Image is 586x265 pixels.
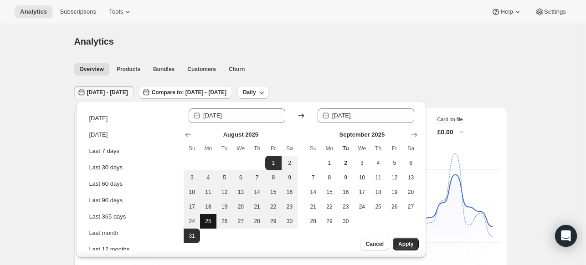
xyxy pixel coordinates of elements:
span: 16 [285,189,294,196]
span: 17 [358,189,367,196]
button: Wednesday August 6 2025 [233,170,249,185]
button: Monday August 18 2025 [200,199,216,214]
th: Monday [200,141,216,156]
span: We [236,145,246,152]
span: [DATE] - [DATE] [87,89,128,96]
span: 16 [341,189,350,196]
span: 8 [325,174,334,181]
span: 13 [236,189,246,196]
button: Friday September 5 2025 [386,156,403,170]
button: Friday September 19 2025 [386,185,403,199]
span: 27 [236,218,246,225]
span: 26 [390,203,399,210]
span: 3 [358,159,367,167]
span: 24 [187,218,196,225]
button: Last 7 days [86,144,177,158]
button: Saturday September 13 2025 [403,170,419,185]
div: Last 30 days [89,163,123,172]
button: Friday September 26 2025 [386,199,403,214]
span: 18 [374,189,383,196]
th: Friday [265,141,282,156]
div: Last 7 days [89,147,119,156]
button: Sunday August 24 2025 [184,214,200,229]
button: Monday September 15 2025 [321,185,338,199]
span: 11 [204,189,213,196]
button: Saturday September 27 2025 [403,199,419,214]
button: Tuesday September 16 2025 [338,185,354,199]
button: Compare to: [DATE] - [DATE] [139,86,232,99]
button: Last month [86,226,177,240]
span: 22 [269,203,278,210]
button: Analytics [15,5,52,18]
span: 8 [269,174,278,181]
span: 9 [285,174,294,181]
button: Thursday August 14 2025 [249,185,265,199]
button: Thursday September 4 2025 [370,156,386,170]
button: Sunday September 14 2025 [305,185,321,199]
div: [DATE] [89,114,108,123]
button: Friday August 15 2025 [265,185,282,199]
button: Friday August 22 2025 [265,199,282,214]
button: Sunday August 3 2025 [184,170,200,185]
div: Last 90 days [89,196,123,205]
button: Monday September 22 2025 [321,199,338,214]
button: Last 12 months [86,242,177,257]
button: Thursday September 18 2025 [370,185,386,199]
span: 4 [374,159,383,167]
span: Sa [285,145,294,152]
span: Sa [406,145,416,152]
span: 29 [269,218,278,225]
span: 30 [341,218,350,225]
button: Monday August 11 2025 [200,185,216,199]
button: Wednesday August 27 2025 [233,214,249,229]
button: Saturday August 23 2025 [282,199,298,214]
button: Monday September 1 2025 [321,156,338,170]
div: Last month [89,229,118,238]
span: Bundles [153,66,175,73]
div: Last 365 days [89,212,126,221]
span: 23 [285,203,294,210]
span: 7 [308,174,318,181]
button: Monday August 4 2025 [200,170,216,185]
span: 11 [374,174,383,181]
div: Last 12 months [89,245,129,254]
button: Sunday August 17 2025 [184,199,200,214]
button: End of range Sunday August 31 2025 [184,229,200,243]
span: 18 [204,203,213,210]
th: Sunday [305,141,321,156]
button: Last 90 days [86,193,177,208]
th: Monday [321,141,338,156]
th: Wednesday [354,141,370,156]
span: 30 [285,218,294,225]
span: Su [187,145,196,152]
span: 9 [341,174,350,181]
span: 21 [252,203,262,210]
span: Card on file [437,117,463,122]
span: Products [117,66,140,73]
span: 25 [204,218,213,225]
span: Analytics [74,36,114,46]
button: Last 365 days [86,209,177,224]
span: 7 [252,174,262,181]
span: 15 [325,189,334,196]
span: Tu [220,145,229,152]
span: 20 [236,203,246,210]
button: Tuesday September 9 2025 [338,170,354,185]
span: Fr [269,145,278,152]
button: Saturday August 9 2025 [282,170,298,185]
th: Wednesday [233,141,249,156]
span: Churn [229,66,245,73]
button: Thursday September 25 2025 [370,199,386,214]
span: 28 [308,218,318,225]
span: 26 [220,218,229,225]
span: 5 [390,159,399,167]
button: Saturday September 20 2025 [403,185,419,199]
button: Tuesday August 19 2025 [216,199,233,214]
button: [DATE] [86,111,177,126]
button: Wednesday August 20 2025 [233,199,249,214]
button: Monday August 25 2025 [200,214,216,229]
button: Sunday September 7 2025 [305,170,321,185]
button: Show next month, October 2025 [408,128,421,141]
th: Tuesday [338,141,354,156]
div: Last 60 days [89,179,123,189]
